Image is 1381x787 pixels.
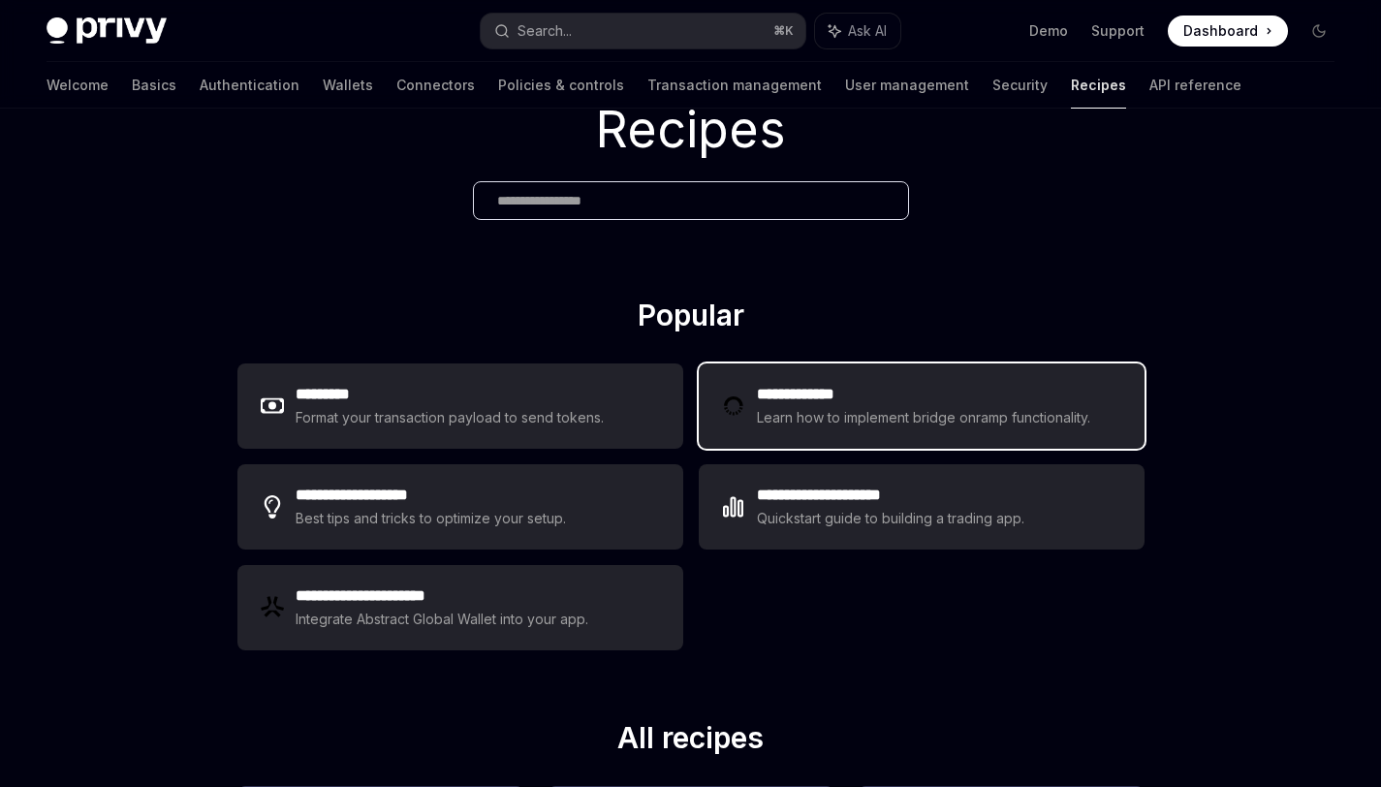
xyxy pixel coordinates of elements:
div: Format your transaction payload to send tokens. [296,406,605,429]
a: **** ****Format your transaction payload to send tokens. [237,363,683,449]
h2: Popular [237,298,1145,340]
div: Quickstart guide to building a trading app. [757,507,1025,530]
div: Best tips and tricks to optimize your setup. [296,507,569,530]
a: Demo [1029,21,1068,41]
a: Transaction management [647,62,822,109]
a: User management [845,62,969,109]
a: Dashboard [1168,16,1288,47]
span: Ask AI [848,21,887,41]
button: Ask AI [815,14,900,48]
a: API reference [1149,62,1241,109]
span: ⌘ K [773,23,794,39]
a: Support [1091,21,1145,41]
span: Dashboard [1183,21,1258,41]
div: Learn how to implement bridge onramp functionality. [757,406,1096,429]
a: Policies & controls [498,62,624,109]
img: dark logo [47,17,167,45]
a: Connectors [396,62,475,109]
button: Search...⌘K [481,14,804,48]
a: Recipes [1071,62,1126,109]
a: Basics [132,62,176,109]
button: Toggle dark mode [1303,16,1334,47]
a: Authentication [200,62,299,109]
a: Wallets [323,62,373,109]
a: **** **** ***Learn how to implement bridge onramp functionality. [699,363,1145,449]
div: Integrate Abstract Global Wallet into your app. [296,608,590,631]
h2: All recipes [237,720,1145,763]
div: Search... [518,19,572,43]
a: Security [992,62,1048,109]
a: Welcome [47,62,109,109]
